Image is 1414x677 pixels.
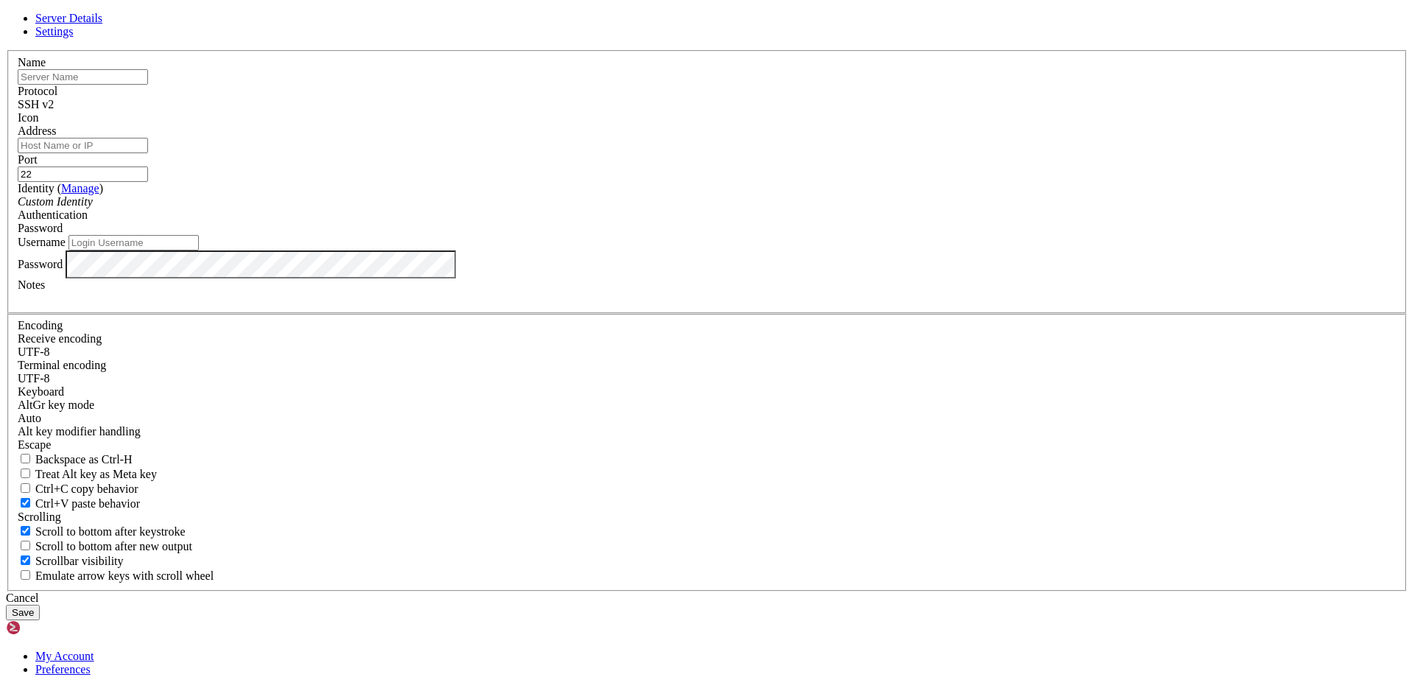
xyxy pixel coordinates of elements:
label: Encoding [18,319,63,332]
input: Scroll to bottom after keystroke [21,526,30,536]
input: Scroll to bottom after new output [21,541,30,550]
i: Custom Identity [18,195,93,208]
label: Keyboard [18,385,64,398]
label: The vertical scrollbar mode. [18,555,124,567]
div: Auto [18,412,1396,425]
label: Identity [18,182,103,194]
a: Server Details [35,12,102,24]
div: UTF-8 [18,345,1396,359]
label: Name [18,56,46,69]
label: Whether the Alt key acts as a Meta key or as a distinct Alt key. [18,468,157,480]
div: Password [18,222,1396,235]
label: The default terminal encoding. ISO-2022 enables character map translations (like graphics maps). ... [18,359,106,371]
label: Notes [18,278,45,291]
div: Cancel [6,592,1408,605]
label: Whether to scroll to the bottom on any keystroke. [18,525,186,538]
a: Manage [61,182,99,194]
span: Backspace as Ctrl-H [35,453,133,466]
label: Controls how the Alt key is handled. Escape: Send an ESC prefix. 8-Bit: Add 128 to the typed char... [18,425,141,438]
a: Preferences [35,663,91,676]
span: Emulate arrow keys with scroll wheel [35,569,214,582]
input: Ctrl+C copy behavior [21,483,30,493]
div: Custom Identity [18,195,1396,208]
input: Ctrl+V paste behavior [21,498,30,508]
label: Icon [18,111,38,124]
label: Scroll to bottom after new output. [18,540,192,553]
div: Escape [18,438,1396,452]
span: Ctrl+V paste behavior [35,497,140,510]
label: Ctrl+V pastes if true, sends ^V to host if false. Ctrl+Shift+V sends ^V to host if true, pastes i... [18,497,140,510]
span: SSH v2 [18,98,54,111]
span: Auto [18,412,41,424]
span: Password [18,222,63,234]
span: UTF-8 [18,372,50,385]
label: Scrolling [18,511,61,523]
input: Emulate arrow keys with scroll wheel [21,570,30,580]
a: Settings [35,25,74,38]
span: Scroll to bottom after new output [35,540,192,553]
label: Port [18,153,38,166]
input: Port Number [18,166,148,182]
label: Username [18,236,66,248]
label: Set the expected encoding for data received from the host. If the encodings do not match, visual ... [18,332,102,345]
input: Login Username [68,235,199,250]
label: Authentication [18,208,88,221]
span: Treat Alt key as Meta key [35,468,157,480]
span: UTF-8 [18,345,50,358]
label: Protocol [18,85,57,97]
div: SSH v2 [18,98,1396,111]
label: When using the alternative screen buffer, and DECCKM (Application Cursor Keys) is active, mouse w... [18,569,214,582]
button: Save [6,605,40,620]
span: Scrollbar visibility [35,555,124,567]
input: Backspace as Ctrl-H [21,454,30,463]
a: My Account [35,650,94,662]
span: Escape [18,438,51,451]
input: Scrollbar visibility [21,555,30,565]
span: Ctrl+C copy behavior [35,483,138,495]
label: If true, the backspace should send BS ('\x08', aka ^H). Otherwise the backspace key should send '... [18,453,133,466]
div: UTF-8 [18,372,1396,385]
label: Address [18,124,56,137]
span: Scroll to bottom after keystroke [35,525,186,538]
label: Set the expected encoding for data received from the host. If the encodings do not match, visual ... [18,399,94,411]
span: ( ) [57,182,103,194]
input: Host Name or IP [18,138,148,153]
input: Server Name [18,69,148,85]
img: Shellngn [6,620,91,635]
label: Ctrl-C copies if true, send ^C to host if false. Ctrl-Shift-C sends ^C to host if true, copies if... [18,483,138,495]
label: Password [18,257,63,270]
input: Treat Alt key as Meta key [21,469,30,478]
